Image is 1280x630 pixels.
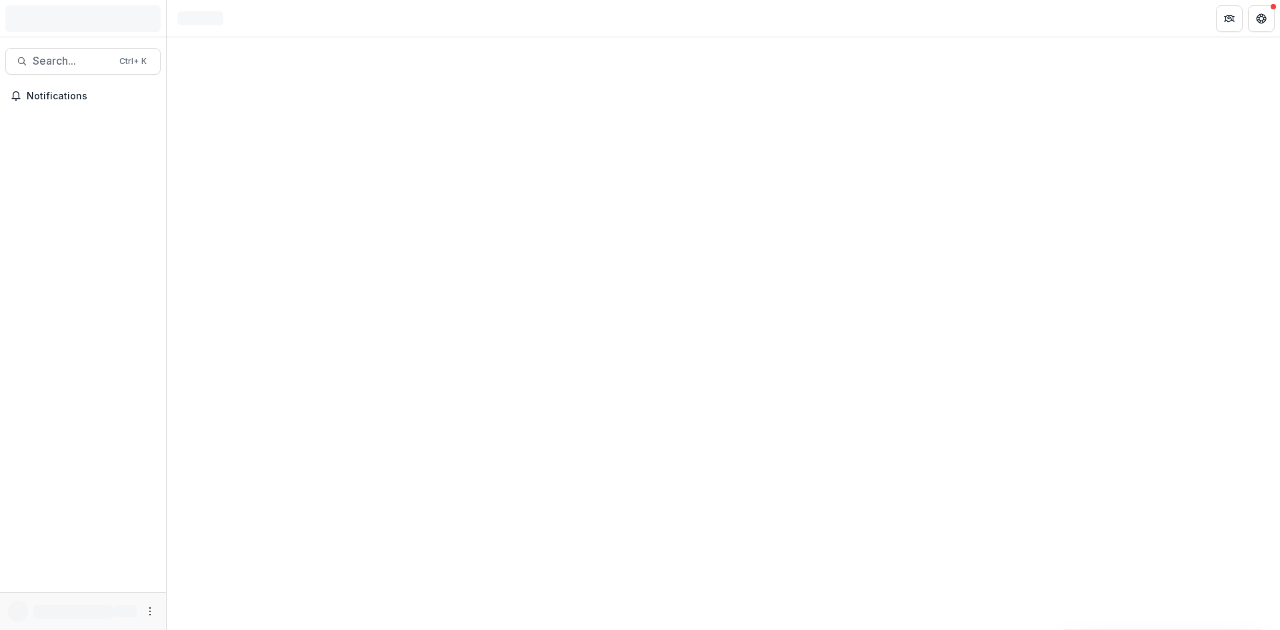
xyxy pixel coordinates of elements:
[142,603,158,619] button: More
[5,85,161,107] button: Notifications
[1216,5,1243,32] button: Partners
[117,54,149,69] div: Ctrl + K
[1248,5,1275,32] button: Get Help
[172,9,229,28] nav: breadcrumb
[5,48,161,75] button: Search...
[27,91,155,102] span: Notifications
[33,55,111,67] span: Search...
